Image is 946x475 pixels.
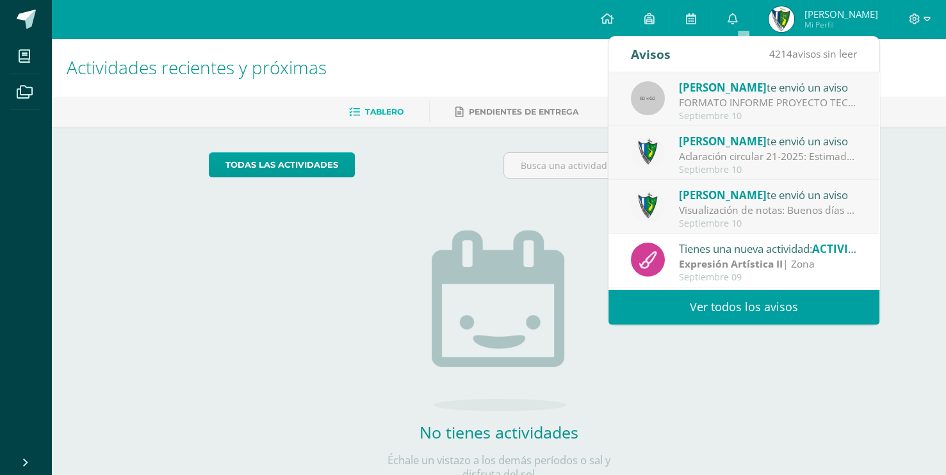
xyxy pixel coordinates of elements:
div: Septiembre 10 [679,218,857,229]
div: Aclaración circular 21-2025: Estimados padres y estudiantes, es un gusto saludarlos. Únicamente c... [679,149,857,164]
h2: No tienes actividades [371,421,627,443]
div: Visualización de notas: Buenos días estimados padres y estudiantes, es un gusto saludarlos. Por e... [679,203,857,218]
span: Pendientes de entrega [469,107,578,117]
img: 9f174a157161b4ddbe12118a61fed988.png [631,135,665,169]
a: Ver todos los avisos [608,289,879,325]
div: | Zona [679,257,857,271]
img: 60x60 [631,81,665,115]
a: Pendientes de entrega [455,102,578,122]
input: Busca una actividad próxima aquí... [504,153,788,178]
img: no_activities.png [432,230,566,411]
span: 4214 [769,47,792,61]
a: todas las Actividades [209,152,355,177]
div: te envió un aviso [679,133,857,149]
div: Septiembre 10 [679,165,857,175]
span: Tablero [365,107,404,117]
span: [PERSON_NAME] [679,80,767,95]
div: Tienes una nueva actividad: [679,240,857,257]
img: 2eea02dcb7ac577344e14924ac1713b7.png [769,6,794,32]
span: Actividades recientes y próximas [67,55,327,79]
span: avisos sin leer [769,47,857,61]
a: Tablero [349,102,404,122]
span: [PERSON_NAME] [679,188,767,202]
strong: Expresión Artística II [679,257,783,271]
div: FORMATO INFORME PROYECTO TECNOLÓGICO: Alumnos Graduandos: Por este medio se adjunta el formato en... [679,95,857,110]
div: te envió un aviso [679,186,857,203]
span: [PERSON_NAME] [679,134,767,149]
div: Septiembre 09 [679,272,857,283]
span: ACTIVIDAD [812,241,871,256]
span: Mi Perfil [804,19,877,30]
div: te envió un aviso [679,79,857,95]
img: 9f174a157161b4ddbe12118a61fed988.png [631,189,665,223]
div: Avisos [631,36,671,72]
div: Septiembre 10 [679,111,857,122]
span: [PERSON_NAME] [804,8,877,20]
